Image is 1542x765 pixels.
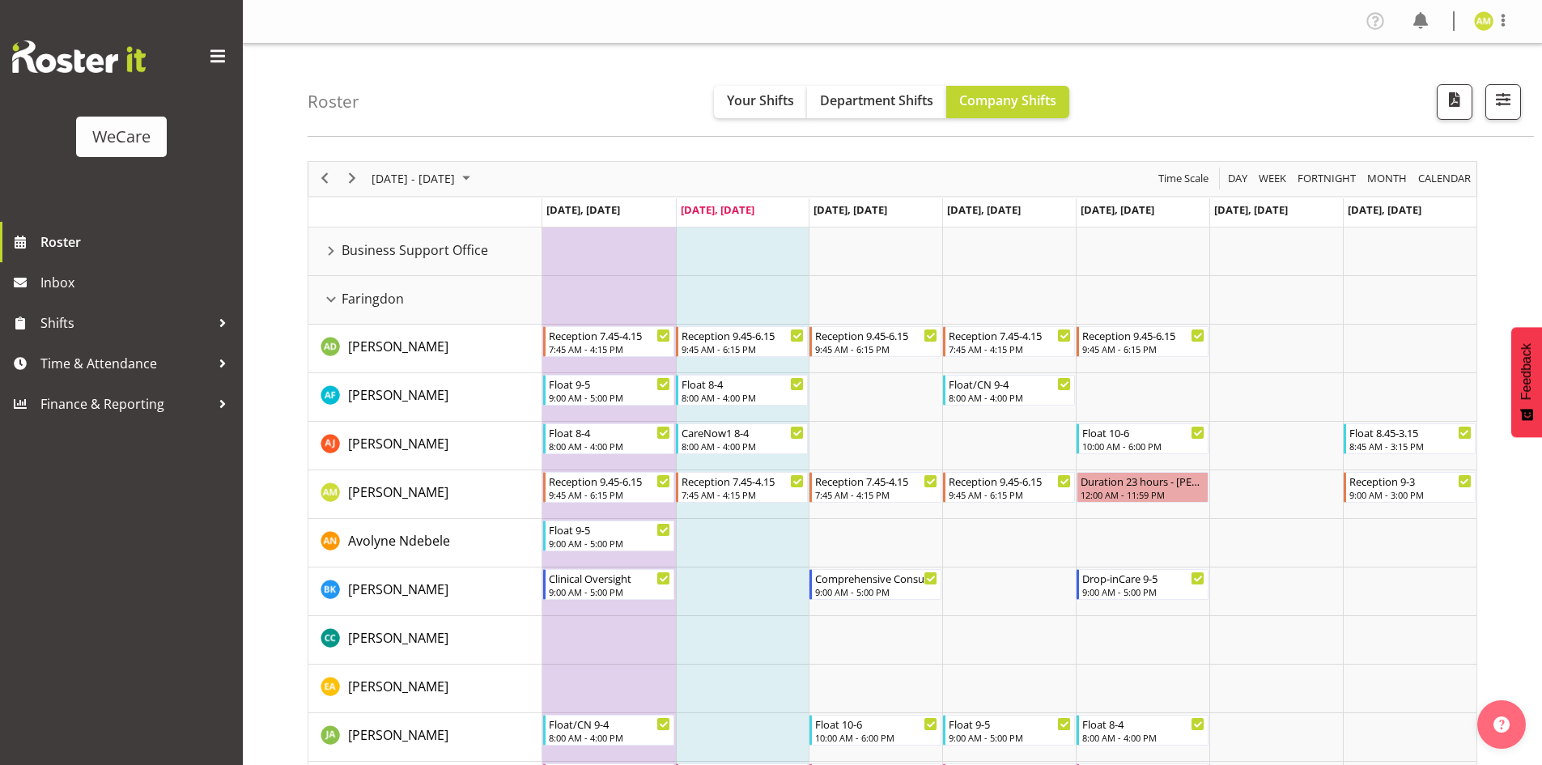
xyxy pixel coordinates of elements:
div: Float/CN 9-4 [949,376,1071,392]
div: Float 10-6 [1082,424,1204,440]
span: [DATE], [DATE] [947,202,1021,217]
div: 9:00 AM - 5:00 PM [549,391,671,404]
td: Avolyne Ndebele resource [308,519,542,567]
a: [PERSON_NAME] [348,337,448,356]
td: Business Support Office resource [308,227,542,276]
div: Aleea Devenport"s event - Reception 9.45-6.15 Begin From Friday, September 26, 2025 at 9:45:00 AM... [1077,326,1209,357]
div: 9:45 AM - 6:15 PM [1082,342,1204,355]
div: Reception 9-3 [1349,473,1472,489]
span: [PERSON_NAME] [348,580,448,598]
span: Time Scale [1157,168,1210,189]
div: Alex Ferguson"s event - Float 8-4 Begin From Tuesday, September 23, 2025 at 8:00:00 AM GMT+12:00 ... [676,375,808,406]
div: 9:45 AM - 6:15 PM [949,488,1071,501]
div: Antonia Mao"s event - Reception 9-3 Begin From Sunday, September 28, 2025 at 9:00:00 AM GMT+13:00... [1344,472,1476,503]
div: Avolyne Ndebele"s event - Float 9-5 Begin From Monday, September 22, 2025 at 9:00:00 AM GMT+12:00... [543,521,675,551]
span: [PERSON_NAME] [348,678,448,695]
div: 9:00 AM - 3:00 PM [1349,488,1472,501]
div: September 22 - 28, 2025 [366,162,480,196]
span: Your Shifts [727,91,794,109]
span: Feedback [1519,343,1534,400]
img: antonia-mao10998.jpg [1474,11,1493,31]
div: Alex Ferguson"s event - Float 9-5 Begin From Monday, September 22, 2025 at 9:00:00 AM GMT+12:00 E... [543,375,675,406]
div: 8:00 AM - 4:00 PM [1082,731,1204,744]
div: Amy Johannsen"s event - Float 8-4 Begin From Monday, September 22, 2025 at 8:00:00 AM GMT+12:00 E... [543,423,675,454]
span: Month [1366,168,1408,189]
div: Reception 9.45-6.15 [549,473,671,489]
button: Next [342,168,363,189]
button: Time Scale [1156,168,1212,189]
td: Brian Ko resource [308,567,542,616]
span: [PERSON_NAME] [348,435,448,453]
button: Fortnight [1295,168,1359,189]
div: Reception 7.45-4.15 [949,327,1071,343]
div: Float 8-4 [682,376,804,392]
div: 8:00 AM - 4:00 PM [682,440,804,453]
button: Month [1416,168,1474,189]
div: Amy Johannsen"s event - Float 8.45-3.15 Begin From Sunday, September 28, 2025 at 8:45:00 AM GMT+1... [1344,423,1476,454]
button: Timeline Week [1256,168,1289,189]
div: Antonia Mao"s event - Duration 23 hours - Antonia Mao Begin From Friday, September 26, 2025 at 12... [1077,472,1209,503]
div: Float 9-5 [949,716,1071,732]
td: Amy Johannsen resource [308,422,542,470]
div: previous period [311,162,338,196]
div: Alex Ferguson"s event - Float/CN 9-4 Begin From Thursday, September 25, 2025 at 8:00:00 AM GMT+12... [943,375,1075,406]
div: Reception 7.45-4.15 [549,327,671,343]
td: Aleea Devenport resource [308,325,542,373]
a: [PERSON_NAME] [348,725,448,745]
div: 10:00 AM - 6:00 PM [815,731,937,744]
span: [PERSON_NAME] [348,338,448,355]
span: Time & Attendance [40,351,210,376]
div: Antonia Mao"s event - Reception 9.45-6.15 Begin From Monday, September 22, 2025 at 9:45:00 AM GMT... [543,472,675,503]
div: 9:00 AM - 5:00 PM [949,731,1071,744]
div: Brian Ko"s event - Drop-inCare 9-5 Begin From Friday, September 26, 2025 at 9:00:00 AM GMT+12:00 ... [1077,569,1209,600]
button: Previous [314,168,336,189]
div: Jane Arps"s event - Float 9-5 Begin From Thursday, September 25, 2025 at 9:00:00 AM GMT+12:00 End... [943,715,1075,746]
div: Float 8.45-3.15 [1349,424,1472,440]
h4: Roster [308,92,359,111]
span: [DATE], [DATE] [1348,202,1421,217]
div: Aleea Devenport"s event - Reception 9.45-6.15 Begin From Tuesday, September 23, 2025 at 9:45:00 A... [676,326,808,357]
div: Reception 9.45-6.15 [682,327,804,343]
span: Inbox [40,270,235,295]
span: Week [1257,168,1288,189]
div: Antonia Mao"s event - Reception 7.45-4.15 Begin From Tuesday, September 23, 2025 at 7:45:00 AM GM... [676,472,808,503]
span: Business Support Office [342,240,488,260]
span: Finance & Reporting [40,392,210,416]
div: 7:45 AM - 4:15 PM [682,488,804,501]
div: Amy Johannsen"s event - CareNow1 8-4 Begin From Tuesday, September 23, 2025 at 8:00:00 AM GMT+12:... [676,423,808,454]
div: Float 10-6 [815,716,937,732]
a: [PERSON_NAME] [348,628,448,648]
span: Shifts [40,311,210,335]
span: Faringdon [342,289,404,308]
div: Clinical Oversight [549,570,671,586]
button: September 2025 [369,168,478,189]
div: Reception 7.45-4.15 [682,473,804,489]
span: [PERSON_NAME] [348,483,448,501]
img: Rosterit website logo [12,40,146,73]
div: 7:45 AM - 4:15 PM [815,488,937,501]
div: Jane Arps"s event - Float/CN 9-4 Begin From Monday, September 22, 2025 at 8:00:00 AM GMT+12:00 En... [543,715,675,746]
td: Antonia Mao resource [308,470,542,519]
td: Faringdon resource [308,276,542,325]
div: Reception 7.45-4.15 [815,473,937,489]
span: Fortnight [1296,168,1357,189]
div: Float 8-4 [549,424,671,440]
div: Comprehensive Consult 9-5 [815,570,937,586]
div: Aleea Devenport"s event - Reception 7.45-4.15 Begin From Thursday, September 25, 2025 at 7:45:00 ... [943,326,1075,357]
div: Jane Arps"s event - Float 8-4 Begin From Friday, September 26, 2025 at 8:00:00 AM GMT+12:00 Ends ... [1077,715,1209,746]
div: 8:00 AM - 4:00 PM [549,731,671,744]
div: 9:00 AM - 5:00 PM [1082,585,1204,598]
div: Drop-inCare 9-5 [1082,570,1204,586]
div: Float/CN 9-4 [549,716,671,732]
div: 8:00 AM - 4:00 PM [682,391,804,404]
a: [PERSON_NAME] [348,434,448,453]
div: Reception 9.45-6.15 [1082,327,1204,343]
div: 8:00 AM - 4:00 PM [549,440,671,453]
div: 9:00 AM - 5:00 PM [549,585,671,598]
a: [PERSON_NAME] [348,385,448,405]
div: 10:00 AM - 6:00 PM [1082,440,1204,453]
span: Avolyne Ndebele [348,532,450,550]
button: Download a PDF of the roster according to the set date range. [1437,84,1472,120]
div: Reception 9.45-6.15 [949,473,1071,489]
div: Float 8-4 [1082,716,1204,732]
